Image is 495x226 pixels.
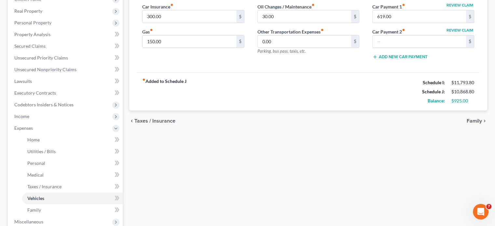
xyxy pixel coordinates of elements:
[423,80,445,85] strong: Schedule I:
[170,3,173,7] i: fiber_manual_record
[372,3,405,10] label: Car Payment 1
[446,28,474,32] button: Review Claim
[236,10,244,23] div: $
[373,10,466,23] input: --
[27,137,40,142] span: Home
[14,8,42,14] span: Real Property
[402,28,405,32] i: fiber_manual_record
[22,169,123,181] a: Medical
[27,184,62,189] span: Taxes / Insurance
[258,10,351,23] input: --
[451,98,474,104] div: $925.00
[14,102,74,107] span: Codebtors Insiders & Notices
[22,146,123,157] a: Utilities / Bills
[143,35,236,48] input: --
[467,118,487,124] button: Family chevron_right
[257,28,324,35] label: Other Transportation Expenses
[142,3,173,10] label: Car Insurance
[22,134,123,146] a: Home
[9,29,123,40] a: Property Analysis
[321,28,324,32] i: fiber_manual_record
[451,79,474,86] div: $11,793.80
[14,78,32,84] span: Lawsuits
[451,88,474,95] div: $10,868.80
[9,75,123,87] a: Lawsuits
[9,52,123,64] a: Unsecured Priority Claims
[372,54,428,60] button: Add New Car Payment
[311,3,315,7] i: fiber_manual_record
[129,118,134,124] i: chevron_left
[134,118,175,124] span: Taxes / Insurance
[9,87,123,99] a: Executory Contracts
[14,125,33,131] span: Expenses
[143,10,236,23] input: --
[14,20,51,25] span: Personal Property
[142,28,153,35] label: Gas
[27,149,56,154] span: Utilities / Bills
[236,35,244,48] div: $
[22,157,123,169] a: Personal
[14,219,43,224] span: Miscellaneous
[14,55,68,60] span: Unsecured Priority Claims
[14,43,46,49] span: Secured Claims
[257,3,315,10] label: Oil Changes / Maintenance
[402,3,405,7] i: fiber_manual_record
[258,35,351,48] input: --
[467,118,482,124] span: Family
[351,35,359,48] div: $
[482,118,487,124] i: chevron_right
[422,89,445,94] strong: Schedule J:
[9,64,123,75] a: Unsecured Nonpriority Claims
[14,67,76,72] span: Unsecured Nonpriority Claims
[22,193,123,204] a: Vehicles
[27,207,41,213] span: Family
[129,118,175,124] button: chevron_left Taxes / Insurance
[14,113,29,119] span: Income
[27,172,44,178] span: Medical
[428,98,445,103] strong: Balance:
[372,28,405,35] label: Car Payment 2
[446,3,474,7] button: Review Claim
[22,181,123,193] a: Taxes / Insurance
[22,204,123,216] a: Family
[351,10,359,23] div: $
[14,32,50,37] span: Property Analysis
[27,195,44,201] span: Vehicles
[27,160,45,166] span: Personal
[150,28,153,32] i: fiber_manual_record
[473,204,488,219] iframe: Intercom live chat
[142,78,186,105] strong: Added to Schedule J
[466,35,474,48] div: $
[486,204,491,209] span: 7
[257,48,306,54] span: Parking, bus pass, taxis, etc.
[14,90,56,96] span: Executory Contracts
[142,78,145,81] i: fiber_manual_record
[373,35,466,48] input: --
[466,10,474,23] div: $
[9,40,123,52] a: Secured Claims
